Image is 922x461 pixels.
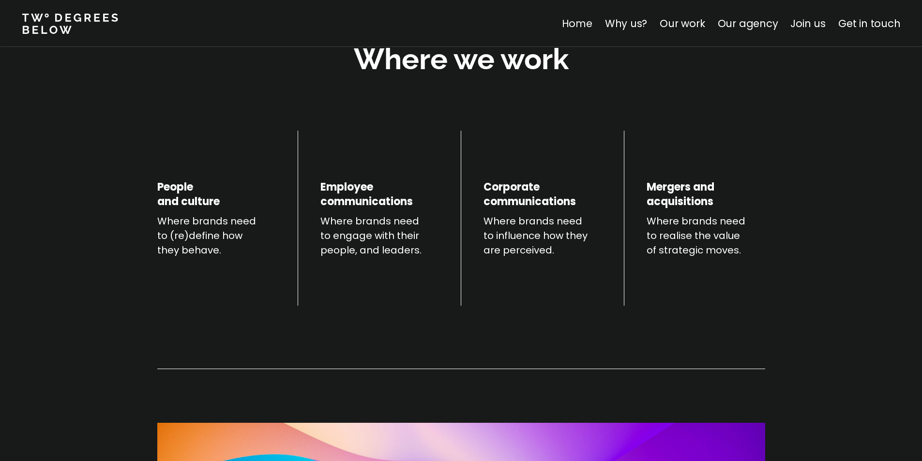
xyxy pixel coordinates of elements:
[838,16,900,30] a: Get in touch
[647,180,714,209] h4: Mergers and acquisitions
[561,16,592,30] a: Home
[320,214,438,257] p: Where brands need to engage with their people, and leaders.
[484,180,576,209] h4: Corporate communications
[717,16,778,30] a: Our agency
[354,40,569,79] h2: Where we work
[790,16,826,30] a: Join us
[605,16,647,30] a: Why us?
[647,214,765,257] p: Where brands need to realise the value of strategic moves.
[320,180,413,209] h4: Employee communications
[484,214,602,257] p: Where brands need to influence how they are perceived.
[157,214,275,257] p: Where brands need to (re)define how they behave.
[660,16,705,30] a: Our work
[157,180,220,209] h4: People and culture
